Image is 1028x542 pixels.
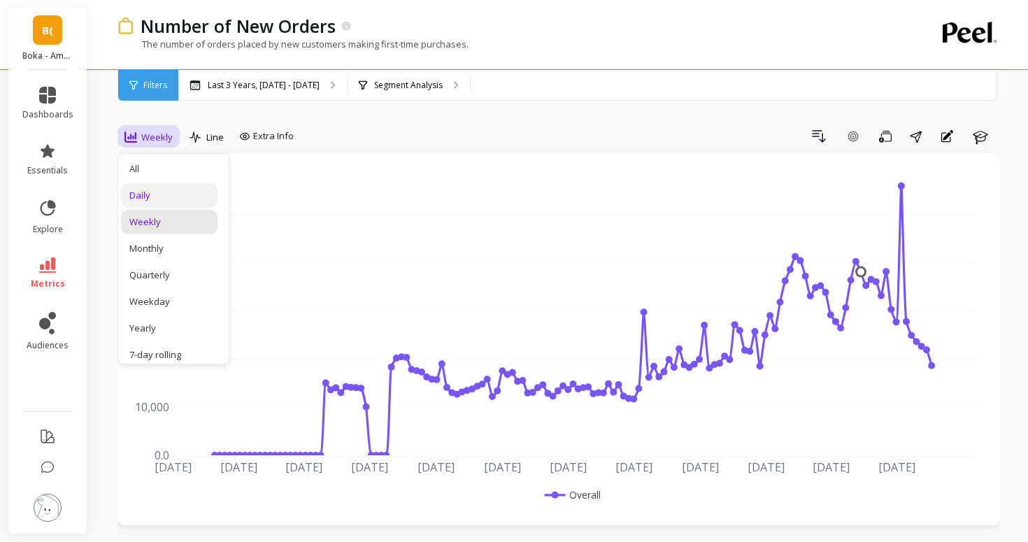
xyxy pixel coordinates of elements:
[129,322,209,335] div: Yearly
[22,109,73,120] span: dashboards
[129,348,209,362] div: 7-day rolling
[42,22,53,38] span: B(
[22,50,73,62] p: Boka - Amazon (Essor)
[129,162,209,176] div: All
[206,131,224,144] span: Line
[208,80,320,91] p: Last 3 Years, [DATE] - [DATE]
[129,215,209,229] div: Weekly
[141,131,173,144] span: Weekly
[129,242,209,255] div: Monthly
[374,80,443,91] p: Segment Analysis
[117,38,469,50] p: The number of orders placed by new customers making first-time purchases.
[33,224,63,235] span: explore
[129,189,209,202] div: Daily
[117,17,134,35] img: header icon
[141,14,336,38] p: Number of New Orders
[143,80,167,91] span: Filters
[34,494,62,522] img: profile picture
[129,295,209,308] div: Weekday
[253,129,294,143] span: Extra Info
[27,340,69,351] span: audiences
[129,269,209,282] div: Quarterly
[31,278,65,290] span: metrics
[27,165,68,176] span: essentials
